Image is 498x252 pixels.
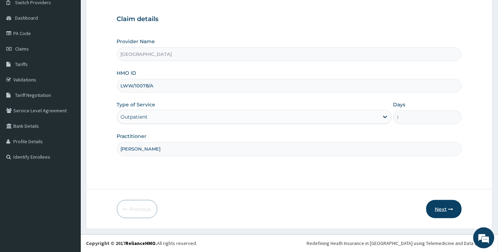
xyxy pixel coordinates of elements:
label: HMO ID [117,69,137,77]
div: Chat with us now [37,39,118,48]
a: RelianceHMO [125,240,156,247]
img: d_794563401_company_1708531726252_794563401 [13,35,28,53]
div: Minimize live chat window [115,4,132,20]
textarea: Type your message and hit 'Enter' [4,173,134,198]
div: Outpatient [121,113,148,120]
input: Enter Name [117,142,462,156]
button: Next [426,200,462,218]
div: Redefining Heath Insurance in [GEOGRAPHIC_DATA] using Telemedicine and Data Science! [307,240,493,247]
strong: Copyright © 2017 . [86,240,157,247]
label: Provider Name [117,38,155,45]
span: Tariff Negotiation [15,92,51,98]
input: Enter HMO ID [117,79,462,93]
span: We're online! [41,79,97,150]
span: Claims [15,46,29,52]
h3: Claim details [117,15,462,23]
button: Previous [117,200,157,218]
span: Dashboard [15,15,38,21]
label: Days [393,101,406,108]
label: Type of Service [117,101,156,108]
label: Practitioner [117,133,147,140]
span: Tariffs [15,61,28,67]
